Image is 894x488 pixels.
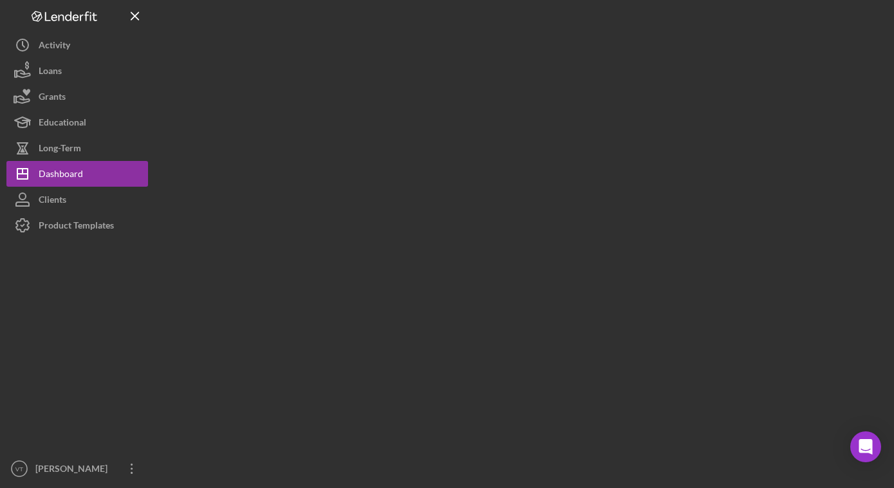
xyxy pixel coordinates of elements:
[6,161,148,187] button: Dashboard
[15,465,23,473] text: VT
[6,84,148,109] button: Grants
[39,212,114,241] div: Product Templates
[6,212,148,238] button: Product Templates
[39,135,81,164] div: Long-Term
[39,58,62,87] div: Loans
[39,187,66,216] div: Clients
[6,58,148,84] button: Loans
[32,456,116,485] div: [PERSON_NAME]
[6,456,148,482] button: VT[PERSON_NAME]
[39,161,83,190] div: Dashboard
[6,135,148,161] button: Long-Term
[39,84,66,113] div: Grants
[6,109,148,135] button: Educational
[39,109,86,138] div: Educational
[6,187,148,212] button: Clients
[850,431,881,462] div: Open Intercom Messenger
[39,32,70,61] div: Activity
[6,32,148,58] button: Activity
